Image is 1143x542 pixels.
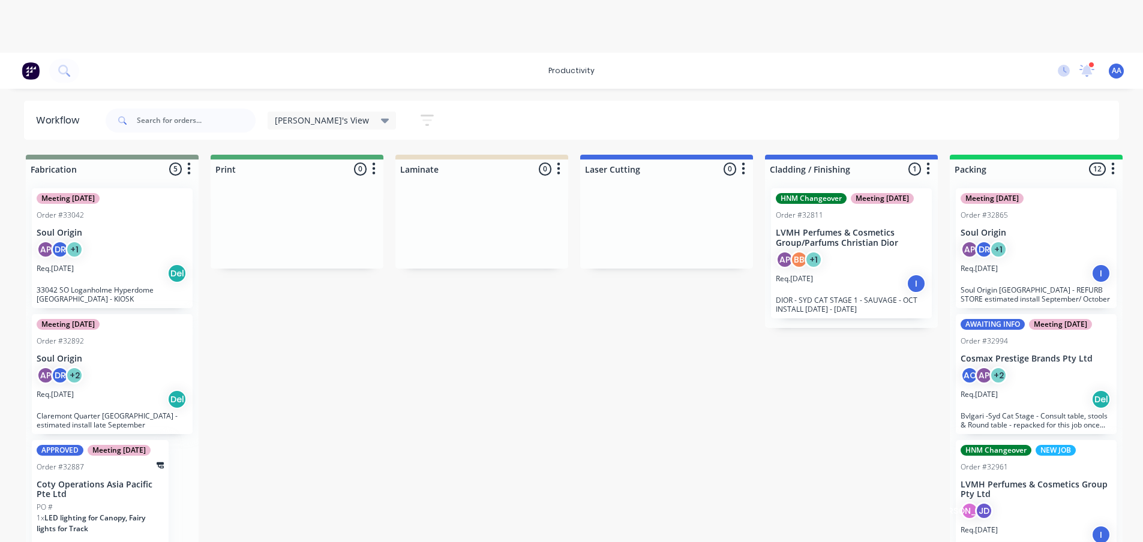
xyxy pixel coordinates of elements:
[37,354,188,364] p: Soul Origin
[907,274,926,293] div: I
[542,62,601,80] div: productivity
[961,389,998,400] p: Req. [DATE]
[956,188,1117,308] div: Meeting [DATE]Order #32865Soul OriginAPDR+1Req.[DATE]ISoul Origin [GEOGRAPHIC_DATA] - REFURB STOR...
[961,193,1024,204] div: Meeting [DATE]
[37,263,74,274] p: Req. [DATE]
[771,188,932,318] div: HNM ChangeoverMeeting [DATE]Order #32811LVMH Perfumes & Cosmetics Group/Parfums Christian DiorAPB...
[989,366,1007,384] div: + 2
[37,502,53,513] p: PO #
[956,314,1117,434] div: AWAITING INFOMeeting [DATE]Order #32994Cosmax Prestige Brands Pty LtdAOAP+2Req.[DATE]DelBvlgari -...
[961,319,1025,330] div: AWAITING INFO
[851,193,914,204] div: Meeting [DATE]
[37,462,84,472] div: Order #32887
[275,114,369,127] span: [PERSON_NAME]'s View
[961,210,1008,221] div: Order #32865
[167,264,187,283] div: Del
[51,366,69,384] div: DR
[65,366,83,384] div: + 2
[961,502,979,520] div: [PERSON_NAME]
[37,210,84,221] div: Order #33042
[37,319,100,330] div: Meeting [DATE]
[1036,445,1076,456] div: NEW JOB
[961,285,1112,303] p: Soul Origin [GEOGRAPHIC_DATA] - REFURB STORE estimated install September/ October
[37,389,74,400] p: Req. [DATE]
[1091,264,1111,283] div: I
[961,445,1031,456] div: HNM Changeover
[776,251,794,269] div: AP
[65,240,83,258] div: + 1
[36,113,85,128] div: Workflow
[37,240,55,258] div: AP
[776,210,823,221] div: Order #32811
[961,480,1112,500] p: LVMH Perfumes & Cosmetics Group Pty Ltd
[961,462,1008,472] div: Order #32961
[961,354,1112,364] p: Cosmax Prestige Brands Pty Ltd
[37,285,188,303] p: 33042 SO Loganholme Hyperdome [GEOGRAPHIC_DATA] - KIOSK
[776,228,927,248] p: LVMH Perfumes & Cosmetics Group/Parfums Christian Dior
[37,336,84,347] div: Order #32892
[805,251,823,269] div: + 1
[37,228,188,238] p: Soul Origin
[961,525,998,535] p: Req. [DATE]
[51,240,69,258] div: DR
[961,228,1112,238] p: Soul Origin
[776,296,927,314] p: DIOR - SYD CAT STAGE 1 - SAUVAGE - OCT INSTALL [DATE] - [DATE]
[961,366,979,384] div: AO
[975,366,993,384] div: AP
[975,240,993,258] div: DR
[37,366,55,384] div: AP
[790,251,808,269] div: BB
[1102,501,1131,530] iframe: Intercom live chat
[776,193,847,204] div: HNM Changeover
[989,240,1007,258] div: + 1
[776,273,813,284] p: Req. [DATE]
[1091,390,1111,409] div: Del
[961,263,998,274] p: Req. [DATE]
[961,240,979,258] div: AP
[1029,319,1092,330] div: Meeting [DATE]
[32,188,193,308] div: Meeting [DATE]Order #33042Soul OriginAPDR+1Req.[DATE]Del33042 SO Loganholme Hyperdome [GEOGRAPHIC...
[32,314,193,434] div: Meeting [DATE]Order #32892Soul OriginAPDR+2Req.[DATE]DelClaremont Quarter [GEOGRAPHIC_DATA] - est...
[1112,65,1121,76] span: AA
[37,513,44,523] span: 1 x
[37,411,188,429] p: Claremont Quarter [GEOGRAPHIC_DATA] - estimated install late September
[137,109,256,133] input: Search for orders...
[961,411,1112,429] p: Bvlgari -Syd Cat Stage - Consult table, stools & Round table - repacked for this job once removed...
[88,445,151,456] div: Meeting [DATE]
[167,390,187,409] div: Del
[975,502,993,520] div: JD
[37,513,145,534] span: LED lighting for Canopy, Fairy lights for Track
[37,445,83,456] div: APPROVED
[37,480,164,500] p: Coty Operations Asia Pacific Pte Ltd
[961,336,1008,347] div: Order #32994
[37,193,100,204] div: Meeting [DATE]
[22,62,40,80] img: Factory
